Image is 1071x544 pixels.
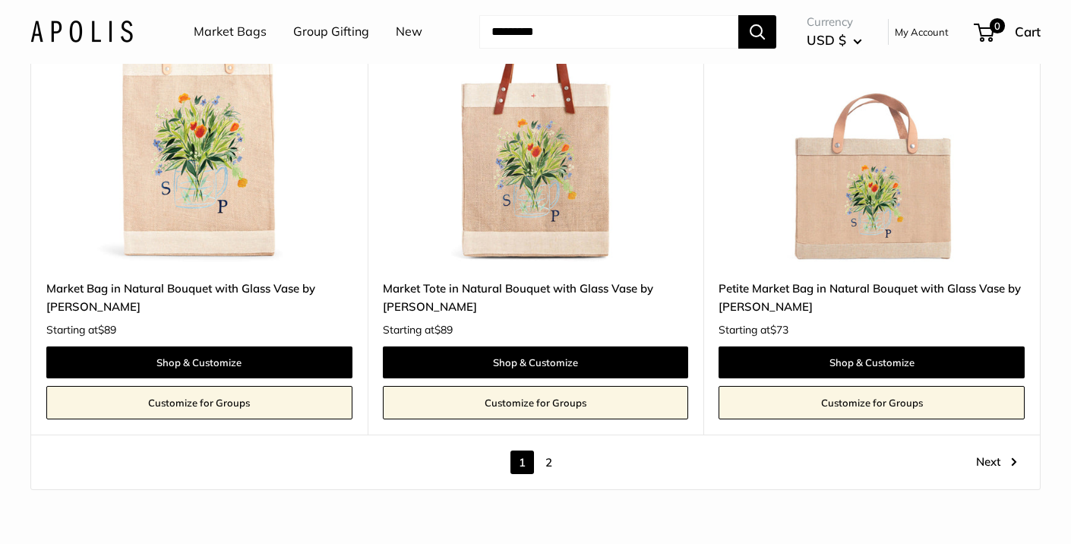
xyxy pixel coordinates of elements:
[30,21,133,43] img: Apolis
[807,11,862,33] span: Currency
[719,346,1025,378] a: Shop & Customize
[293,21,369,43] a: Group Gifting
[719,324,788,335] span: Starting at
[975,20,1041,44] a: 0 Cart
[46,280,352,315] a: Market Bag in Natural Bouquet with Glass Vase by [PERSON_NAME]
[383,324,453,335] span: Starting at
[479,15,738,49] input: Search...
[990,18,1005,33] span: 0
[434,323,453,337] span: $89
[98,323,116,337] span: $89
[719,386,1025,419] a: Customize for Groups
[1015,24,1041,40] span: Cart
[383,386,689,419] a: Customize for Groups
[738,15,776,49] button: Search
[510,451,534,474] span: 1
[895,23,949,41] a: My Account
[46,324,116,335] span: Starting at
[807,28,862,52] button: USD $
[976,451,1017,474] a: Next
[194,21,267,43] a: Market Bags
[537,451,561,474] a: 2
[12,486,163,532] iframe: Sign Up via Text for Offers
[46,386,352,419] a: Customize for Groups
[46,346,352,378] a: Shop & Customize
[383,280,689,315] a: Market Tote in Natural Bouquet with Glass Vase by [PERSON_NAME]
[396,21,422,43] a: New
[807,32,846,48] span: USD $
[383,346,689,378] a: Shop & Customize
[770,323,788,337] span: $73
[719,280,1025,315] a: Petite Market Bag in Natural Bouquet with Glass Vase by [PERSON_NAME]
